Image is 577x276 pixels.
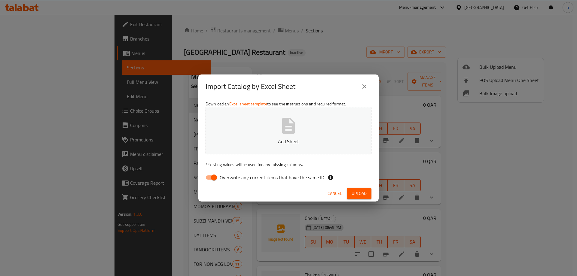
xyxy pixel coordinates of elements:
button: close [357,79,371,94]
span: Overwrite any current items that have the same ID. [220,174,325,181]
svg: If the overwrite option isn't selected, then the items that match an existing ID will be ignored ... [328,174,334,180]
h2: Import Catalog by Excel Sheet [206,82,295,91]
p: Existing values will be used for any missing columns. [206,162,371,168]
button: Add Sheet [206,107,371,154]
button: Cancel [325,188,344,199]
a: Excel sheet template [229,100,267,108]
div: Download an to see the instructions and required format. [198,99,379,186]
span: Upload [352,190,367,197]
p: Add Sheet [215,138,362,145]
span: Cancel [328,190,342,197]
button: Upload [347,188,371,199]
